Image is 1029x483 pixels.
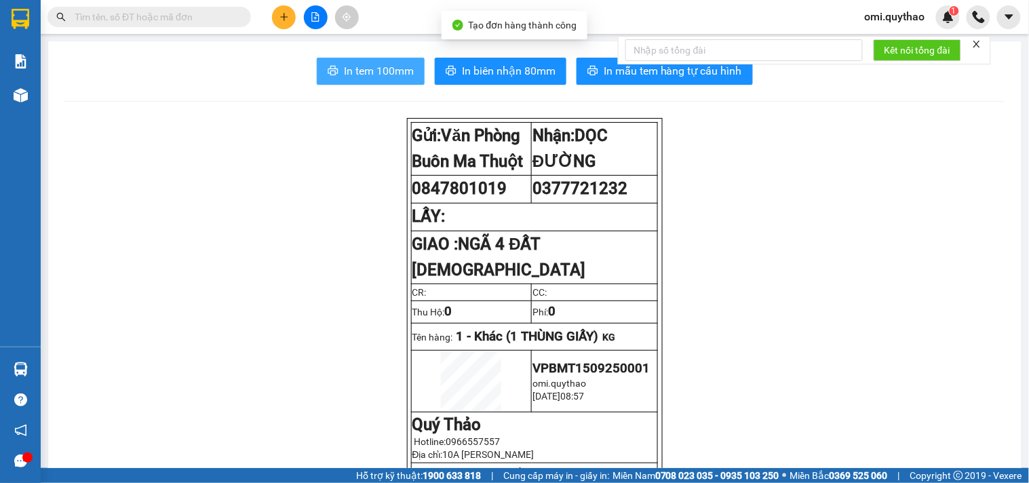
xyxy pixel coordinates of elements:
[469,20,577,31] span: Tạo đơn hàng thành công
[954,471,963,480] span: copyright
[997,5,1021,29] button: caret-down
[952,6,956,16] span: 1
[532,126,608,171] span: DỌC ĐƯỜNG
[532,284,658,301] td: CC:
[342,12,351,22] span: aim
[830,470,888,481] strong: 0369 525 060
[854,8,936,25] span: omi.quythao
[411,463,657,481] td: Phát triển bởi [DOMAIN_NAME]
[14,88,28,102] img: warehouse-icon
[411,301,532,323] td: Thu Hộ:
[344,62,414,79] span: In tem 100mm
[532,301,658,323] td: Phí:
[412,126,524,171] strong: Gửi:
[412,235,586,279] span: NGÃ 4 ĐẤT [DEMOGRAPHIC_DATA]
[75,9,235,24] input: Tìm tên, số ĐT hoặc mã đơn
[577,58,753,85] button: printerIn mẫu tem hàng tự cấu hình
[587,65,598,78] span: printer
[412,179,507,198] span: 0847801019
[412,449,535,460] span: Địa chỉ:
[414,436,501,447] span: Hotline:
[412,415,482,434] strong: Quý Thảo
[1003,11,1015,23] span: caret-down
[783,473,787,478] span: ⚪️
[491,468,493,483] span: |
[950,6,959,16] sup: 1
[462,62,556,79] span: In biên nhận 80mm
[446,436,501,447] span: 0966557557
[328,65,338,78] span: printer
[452,20,463,31] span: check-circle
[548,304,556,319] span: 0
[532,126,608,171] strong: Nhận:
[972,39,982,49] span: close
[503,468,609,483] span: Cung cấp máy in - giấy in:
[625,39,863,61] input: Nhập số tổng đài
[613,468,779,483] span: Miền Nam
[790,468,888,483] span: Miền Bắc
[655,470,779,481] strong: 0708 023 035 - 0935 103 250
[14,393,27,406] span: question-circle
[435,58,566,85] button: printerIn biên nhận 80mm
[14,455,27,467] span: message
[604,62,742,79] span: In mẫu tem hàng tự cấu hình
[14,54,28,69] img: solution-icon
[560,391,584,402] span: 08:57
[443,449,535,460] span: 10A [PERSON_NAME]
[445,304,452,319] span: 0
[532,179,627,198] span: 0377721232
[356,468,481,483] span: Hỗ trợ kỹ thuật:
[532,391,560,402] span: [DATE]
[272,5,296,29] button: plus
[423,470,481,481] strong: 1900 633 818
[279,12,289,22] span: plus
[412,235,586,279] strong: GIAO :
[14,424,27,437] span: notification
[412,329,657,344] p: Tên hàng:
[12,9,29,29] img: logo-vxr
[56,12,66,22] span: search
[603,332,616,343] span: KG
[411,284,532,301] td: CR:
[304,5,328,29] button: file-add
[532,378,586,389] span: omi.quythao
[14,362,28,376] img: warehouse-icon
[973,11,985,23] img: phone-icon
[317,58,425,85] button: printerIn tem 100mm
[885,43,950,58] span: Kết nối tổng đài
[898,468,900,483] span: |
[446,65,457,78] span: printer
[412,126,524,171] span: Văn Phòng Buôn Ma Thuột
[412,207,446,226] strong: LẤY:
[874,39,961,61] button: Kết nối tổng đài
[335,5,359,29] button: aim
[532,361,650,376] span: VPBMT1509250001
[942,11,954,23] img: icon-new-feature
[457,329,599,344] span: 1 - Khác (1 THÙNG GIẤY)
[311,12,320,22] span: file-add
